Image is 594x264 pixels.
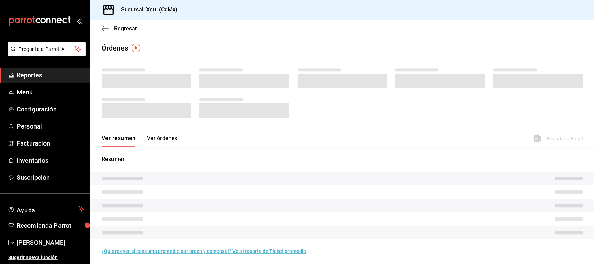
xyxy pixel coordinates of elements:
div: navigation tabs [102,135,177,147]
a: ¿Quieres ver el consumo promedio por orden y comensal? Ve al reporte de Ticket promedio [102,248,306,254]
span: Regresar [114,25,137,32]
span: Pregunta a Parrot AI [19,46,75,53]
span: Menú [17,87,85,97]
button: Regresar [102,25,137,32]
button: Pregunta a Parrot AI [8,42,86,56]
button: Ver resumen [102,135,136,147]
span: Ayuda [17,205,76,213]
span: Personal [17,122,85,131]
span: Reportes [17,70,85,80]
h3: Sucursal: Xeul (CdMx) [116,6,178,14]
span: Configuración [17,104,85,114]
div: Órdenes [102,43,128,53]
span: Sugerir nueva función [8,254,85,261]
button: open_drawer_menu [77,18,82,24]
span: Facturación [17,139,85,148]
span: Recomienda Parrot [17,221,85,230]
img: Tooltip marker [132,44,140,52]
p: Resumen [102,155,583,163]
span: [PERSON_NAME] [17,238,85,247]
span: Inventarios [17,156,85,165]
span: Suscripción [17,173,85,182]
button: Ver órdenes [147,135,177,147]
a: Pregunta a Parrot AI [5,51,86,58]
